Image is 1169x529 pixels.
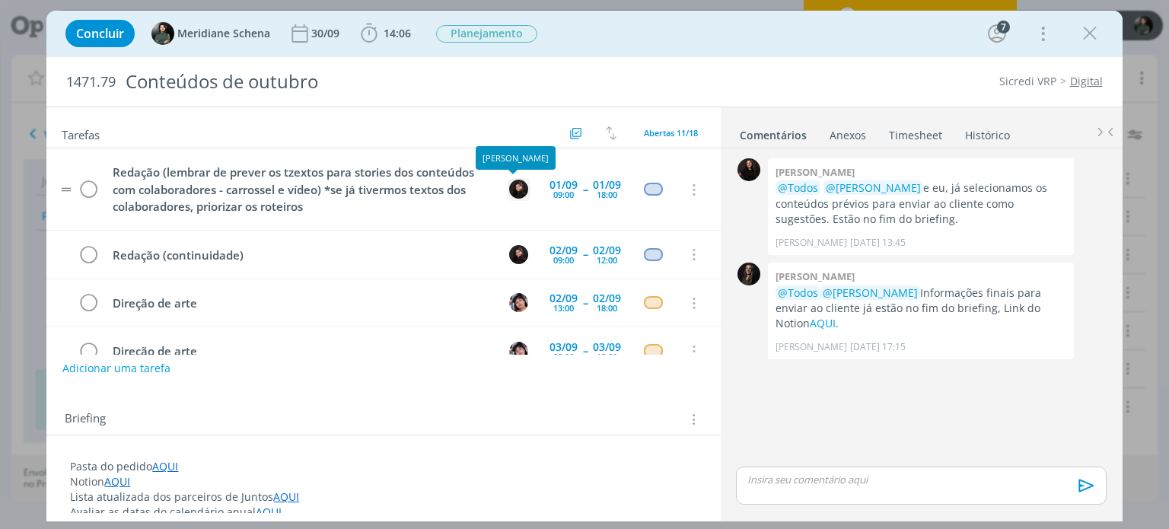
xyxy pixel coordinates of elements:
[70,489,696,505] p: Lista atualizada dos parceiros de Juntos
[509,180,528,199] img: L
[70,505,696,520] p: Avaliar as datas do calendário anual
[553,190,574,199] div: 09:00
[256,505,282,519] a: AQUI
[583,184,588,195] span: --
[273,489,299,504] a: AQUI
[850,340,906,354] span: [DATE] 17:15
[311,28,342,39] div: 30/09
[997,21,1010,33] div: 7
[549,245,578,256] div: 02/09
[508,243,530,266] button: L
[985,21,1009,46] button: 7
[597,352,617,361] div: 18:00
[583,346,588,356] span: --
[384,26,411,40] span: 14:06
[553,352,574,361] div: 09:00
[151,22,174,45] img: M
[597,190,617,199] div: 18:00
[357,21,415,46] button: 14:06
[62,355,171,382] button: Adicionar uma tarefa
[593,180,621,190] div: 01/09
[549,180,578,190] div: 01/09
[177,28,270,39] span: Meridiane Schena
[151,22,270,45] button: MMeridiane Schena
[583,298,588,308] span: --
[888,121,943,143] a: Timesheet
[70,459,696,474] p: Pasta do pedido
[106,342,495,361] div: Direção de arte
[106,163,495,216] div: Redação (lembrar de prever os tzextos para stories dos conteúdos com colaboradores - carrossel e ...
[553,304,574,312] div: 13:00
[62,124,100,142] span: Tarefas
[776,180,1066,227] p: e eu, já selecionamos os conteúdos prévios para enviar ao cliente como sugestões. Estão no fim do...
[509,293,528,312] img: E
[597,304,617,312] div: 18:00
[66,74,116,91] span: 1471.79
[119,63,664,100] div: Conteúdos de outubro
[549,293,578,304] div: 02/09
[778,180,818,195] span: @Todos
[823,285,918,300] span: @[PERSON_NAME]
[737,263,760,285] img: N
[826,180,921,195] span: @[PERSON_NAME]
[778,285,818,300] span: @Todos
[436,25,537,43] span: Planejamento
[508,292,530,314] button: E
[593,342,621,352] div: 03/09
[593,293,621,304] div: 02/09
[549,342,578,352] div: 03/09
[483,153,549,163] div: [PERSON_NAME]
[850,236,906,250] span: [DATE] 13:45
[776,285,1066,332] p: Informações finais para enviar ao cliente já estão no fim do briefing, Link do Notion .
[46,11,1122,521] div: dialog
[776,236,847,250] p: [PERSON_NAME]
[106,246,495,265] div: Redação (continuidade)
[810,316,836,330] a: AQUI
[776,269,855,283] b: [PERSON_NAME]
[999,74,1056,88] a: Sicredi VRP
[776,340,847,354] p: [PERSON_NAME]
[776,165,855,179] b: [PERSON_NAME]
[509,245,528,264] img: L
[593,245,621,256] div: 02/09
[76,27,124,40] span: Concluir
[508,339,530,362] button: E
[104,474,130,489] a: AQUI
[583,249,588,260] span: --
[644,127,698,139] span: Abertas 11/18
[61,187,72,192] img: drag-icon.svg
[553,256,574,264] div: 09:00
[830,128,866,143] div: Anexos
[1070,74,1103,88] a: Digital
[106,294,495,313] div: Direção de arte
[152,459,178,473] a: AQUI
[606,126,616,140] img: arrow-down-up.svg
[597,256,617,264] div: 12:00
[737,158,760,181] img: S
[509,342,528,361] img: E
[435,24,538,43] button: Planejamento
[70,474,104,489] span: Notion
[739,121,807,143] a: Comentários
[508,178,530,201] button: L
[964,121,1011,143] a: Histórico
[65,20,135,47] button: Concluir
[65,409,106,429] span: Briefing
